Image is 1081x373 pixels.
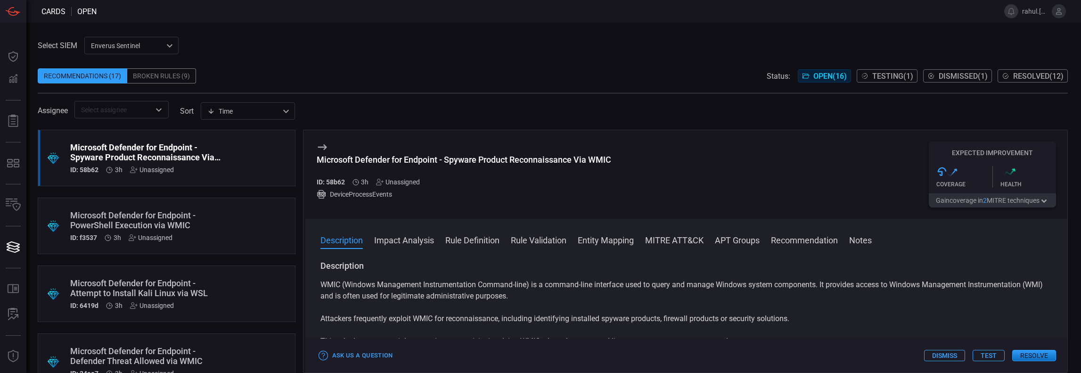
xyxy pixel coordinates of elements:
button: MITRE - Detection Posture [2,152,25,174]
span: Resolved ( 12 ) [1013,72,1064,81]
button: Inventory [2,194,25,216]
button: Dashboard [2,45,25,68]
span: Cards [41,7,66,16]
button: Impact Analysis [374,234,434,245]
h5: ID: 58b62 [317,178,345,186]
div: Unassigned [130,302,174,309]
button: Rule Validation [511,234,566,245]
button: Open [152,103,165,116]
div: Unassigned [130,166,174,174]
span: 2 [983,197,987,204]
button: Resolve [1012,350,1056,361]
button: Dismissed(1) [923,69,992,83]
button: Description [320,234,363,245]
div: DeviceProcessEvents [317,190,611,199]
button: Detections [2,68,25,91]
span: Sep 30, 2025 1:52 PM [361,178,369,186]
button: Cards [2,236,25,258]
button: Testing(1) [857,69,917,83]
div: Microsoft Defender for Endpoint - Defender Threat Allowed via WMIC [70,346,227,366]
p: Attackers frequently exploit WMIC for reconnaissance, including identifying installed spyware pro... [320,313,1053,324]
div: Recommendations (17) [38,68,127,83]
span: Open ( 16 ) [813,72,847,81]
input: Select assignee [77,104,150,116]
span: Status: [767,72,790,81]
h5: ID: f3537 [70,234,97,241]
span: Testing ( 1 ) [872,72,913,81]
h5: ID: 58b62 [70,166,98,174]
p: This rule detects potential reconnaissance activity involving WMIC where the command-line argumen... [320,336,1053,347]
label: Select SIEM [38,41,77,50]
button: Rule Definition [445,234,500,245]
div: Broken Rules (9) [127,68,196,83]
span: Assignee [38,106,68,115]
p: Enverus Sentinel [91,41,164,50]
button: MITRE ATT&CK [645,234,704,245]
div: Microsoft Defender for Endpoint - PowerShell Execution via WMIC [70,210,227,230]
button: Reports [2,110,25,133]
h5: ID: 6419d [70,302,98,309]
button: Entity Mapping [578,234,634,245]
button: Ask Us a Question [317,348,395,363]
p: WMIC (Windows Management Instrumentation Command-line) is a command-line interface used to query ... [320,279,1053,302]
button: Resolved(12) [998,69,1068,83]
span: Sep 30, 2025 1:52 PM [115,166,123,174]
button: ALERT ANALYSIS [2,303,25,326]
button: Notes [849,234,872,245]
div: Unassigned [129,234,172,241]
span: Sep 30, 2025 1:52 PM [114,234,121,241]
button: Rule Catalog [2,278,25,300]
label: sort [180,107,194,116]
h3: Description [320,260,1053,272]
button: Test [973,350,1005,361]
button: Threat Intelligence [2,345,25,368]
div: Unassigned [376,178,420,186]
span: Dismissed ( 1 ) [939,72,988,81]
div: Coverage [936,181,992,188]
div: Time [207,107,280,116]
button: Gaincoverage in2MITRE techniques [929,193,1056,207]
div: Microsoft Defender for Endpoint - Spyware Product Reconnaissance Via WMIC [70,142,227,162]
button: Open(16) [798,69,851,83]
button: APT Groups [715,234,760,245]
h5: Expected Improvement [929,149,1056,157]
div: Microsoft Defender for Endpoint - Spyware Product Reconnaissance Via WMIC [317,155,611,165]
div: Health [1000,181,1056,188]
span: rahul.[PERSON_NAME] [1022,8,1048,15]
button: Dismiss [924,350,965,361]
div: Microsoft Defender for Endpoint - Attempt to Install Kali Linux via WSL [70,278,227,298]
span: Sep 30, 2025 1:52 PM [115,302,123,309]
span: open [77,7,97,16]
button: Recommendation [771,234,838,245]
